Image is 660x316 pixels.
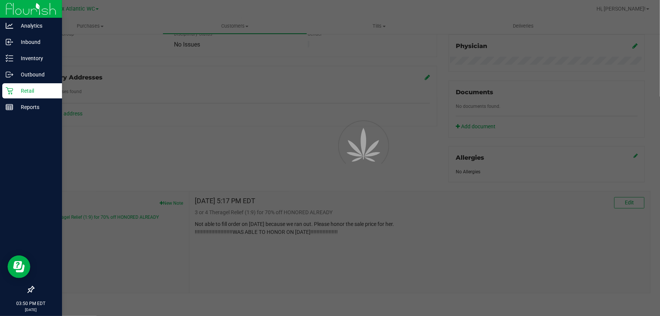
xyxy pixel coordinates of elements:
[6,87,13,95] inline-svg: Retail
[6,38,13,46] inline-svg: Inbound
[13,70,59,79] p: Outbound
[6,71,13,78] inline-svg: Outbound
[3,307,59,313] p: [DATE]
[13,21,59,30] p: Analytics
[6,103,13,111] inline-svg: Reports
[13,37,59,47] p: Inbound
[13,54,59,63] p: Inventory
[3,300,59,307] p: 03:50 PM EDT
[13,103,59,112] p: Reports
[6,54,13,62] inline-svg: Inventory
[13,86,59,95] p: Retail
[6,22,13,30] inline-svg: Analytics
[8,255,30,278] iframe: Resource center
